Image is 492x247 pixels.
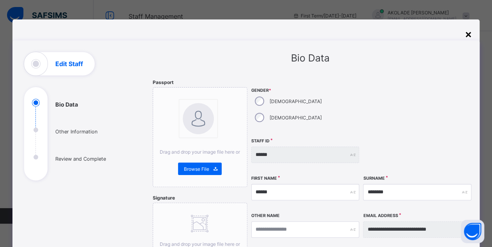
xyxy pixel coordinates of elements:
h1: Edit Staff [55,61,83,67]
label: [DEMOGRAPHIC_DATA] [270,98,322,104]
img: bannerImage [183,103,214,134]
span: Browse File [184,166,209,172]
span: Drag and drop your image file here or [160,241,240,247]
label: Surname [363,176,384,181]
label: First Name [251,176,277,181]
span: Gender [251,88,360,93]
span: Bio Data [291,52,330,64]
label: Staff ID [251,138,270,144]
div: bannerImageDrag and drop your image file here orBrowse File [153,87,247,187]
span: Drag and drop your image file here or [160,149,240,155]
label: Email Address [363,213,398,218]
label: [DEMOGRAPHIC_DATA] [270,115,322,121]
span: Passport [153,79,174,85]
button: Open asap [461,220,484,243]
label: Other Name [251,213,280,218]
span: Signature [153,195,175,201]
div: × [464,27,472,40]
